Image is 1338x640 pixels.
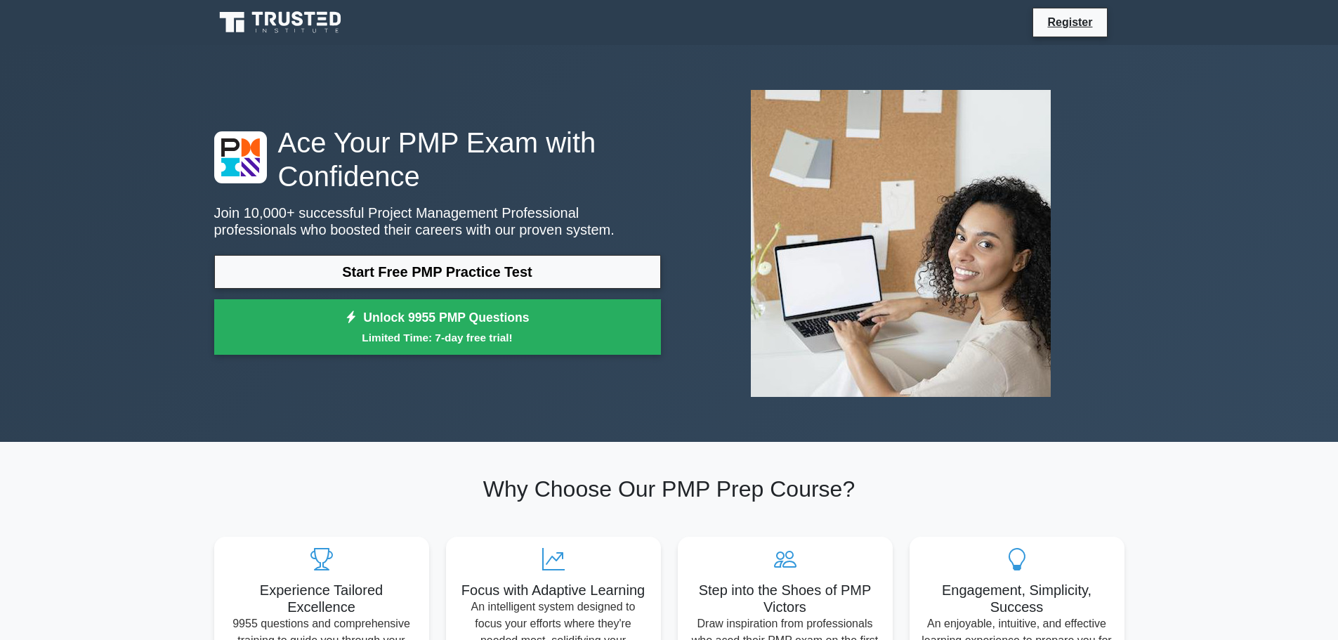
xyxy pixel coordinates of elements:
h1: Ace Your PMP Exam with Confidence [214,126,661,193]
p: Join 10,000+ successful Project Management Professional professionals who boosted their careers w... [214,204,661,238]
a: Start Free PMP Practice Test [214,255,661,289]
a: Register [1039,13,1101,31]
a: Unlock 9955 PMP QuestionsLimited Time: 7-day free trial! [214,299,661,355]
h5: Step into the Shoes of PMP Victors [689,582,881,615]
h5: Focus with Adaptive Learning [457,582,650,599]
small: Limited Time: 7-day free trial! [232,329,643,346]
h5: Engagement, Simplicity, Success [921,582,1113,615]
h5: Experience Tailored Excellence [225,582,418,615]
h2: Why Choose Our PMP Prep Course? [214,476,1124,502]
